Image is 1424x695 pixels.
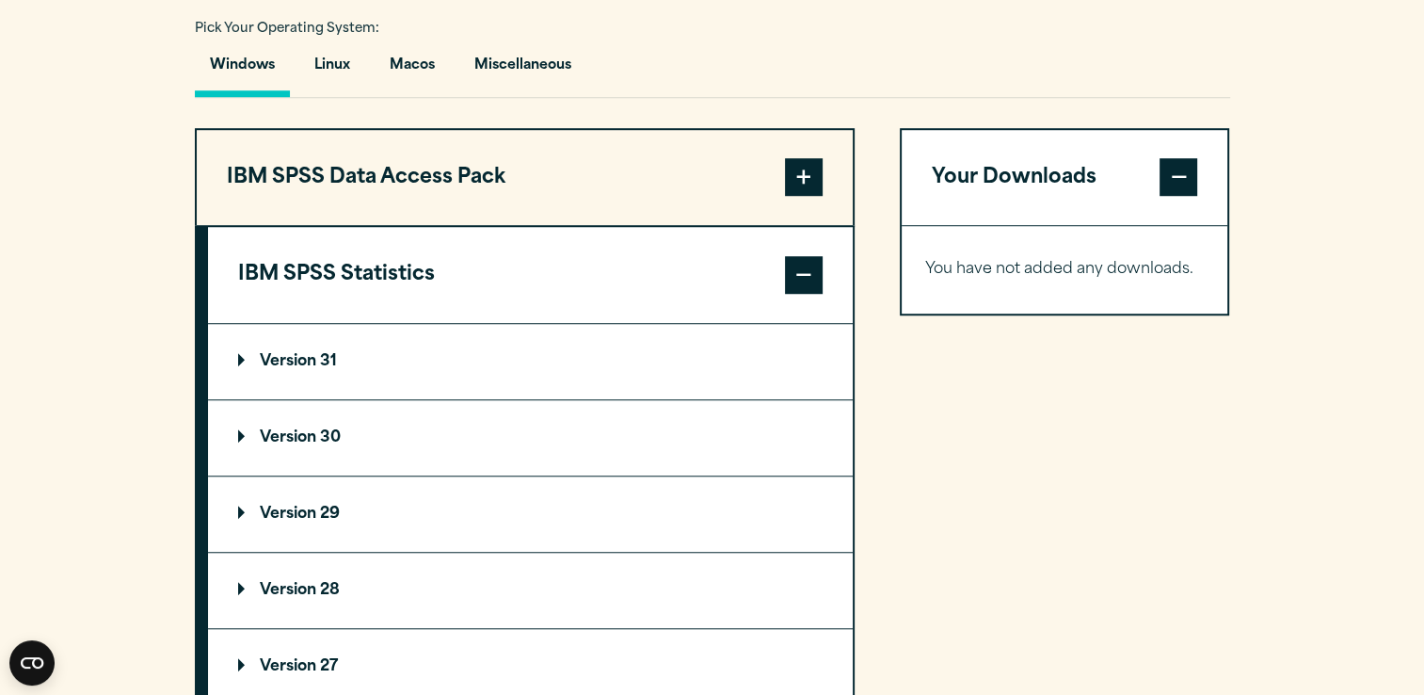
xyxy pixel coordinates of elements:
p: Version 27 [238,659,338,674]
button: Your Downloads [902,130,1228,226]
button: Open CMP widget [9,640,55,686]
button: Linux [299,43,365,97]
span: Pick Your Operating System: [195,23,379,35]
summary: Version 30 [208,400,853,476]
p: You have not added any downloads. [925,256,1205,283]
button: IBM SPSS Data Access Pack [197,130,853,226]
p: Version 30 [238,430,341,445]
p: Version 31 [238,354,337,369]
summary: Version 29 [208,477,853,552]
button: Macos [375,43,450,97]
p: Version 29 [238,507,340,522]
p: Version 28 [238,583,340,598]
button: IBM SPSS Statistics [208,227,853,323]
button: Miscellaneous [459,43,586,97]
summary: Version 31 [208,324,853,399]
summary: Version 28 [208,553,853,628]
div: Your Downloads [902,225,1228,314]
button: Windows [195,43,290,97]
